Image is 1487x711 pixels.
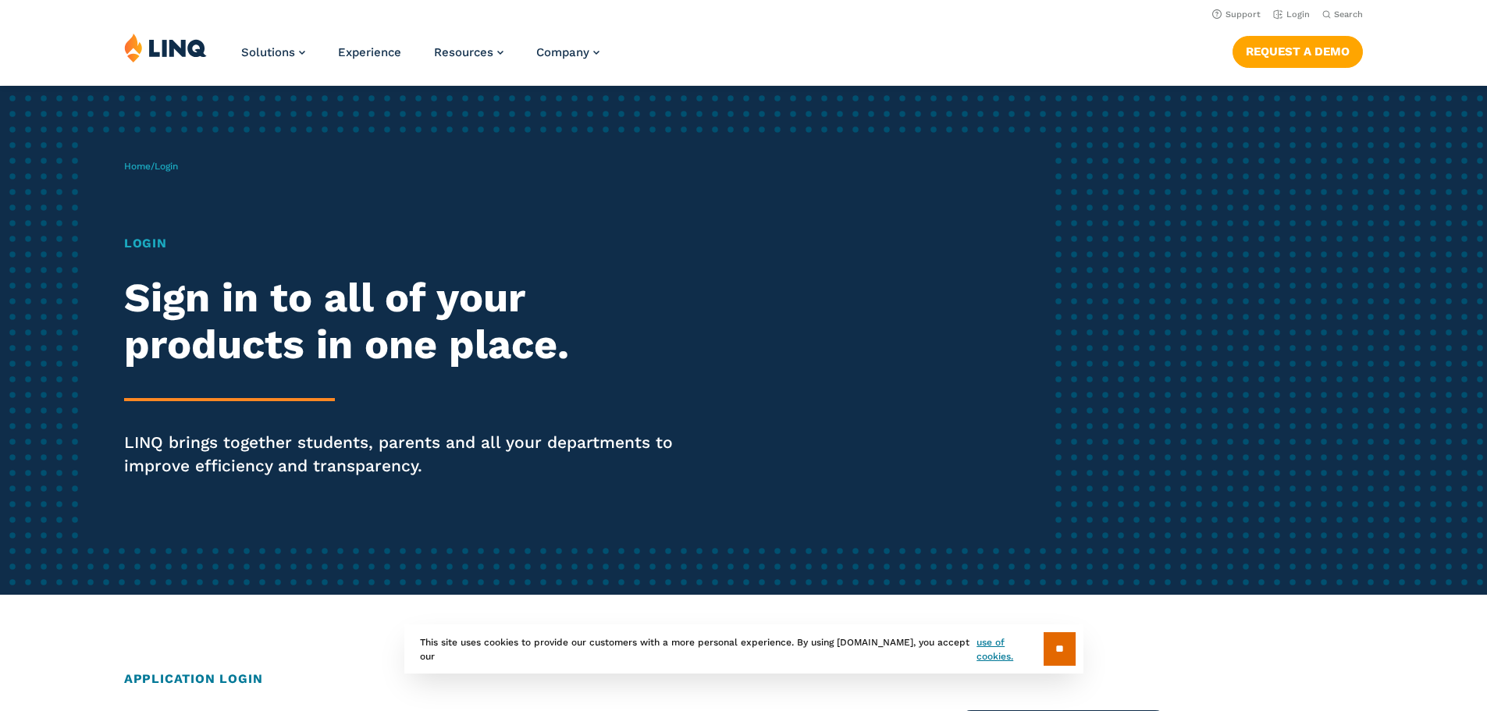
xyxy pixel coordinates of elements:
[1212,9,1261,20] a: Support
[1233,36,1363,67] a: Request a Demo
[124,275,697,368] h2: Sign in to all of your products in one place.
[1322,9,1363,20] button: Open Search Bar
[434,45,503,59] a: Resources
[241,45,305,59] a: Solutions
[124,33,207,62] img: LINQ | K‑12 Software
[124,161,178,172] span: /
[241,45,295,59] span: Solutions
[536,45,599,59] a: Company
[1334,9,1363,20] span: Search
[434,45,493,59] span: Resources
[124,161,151,172] a: Home
[124,431,697,478] p: LINQ brings together students, parents and all your departments to improve efficiency and transpa...
[1233,33,1363,67] nav: Button Navigation
[977,635,1043,663] a: use of cookies.
[338,45,401,59] a: Experience
[155,161,178,172] span: Login
[124,234,697,253] h1: Login
[536,45,589,59] span: Company
[404,624,1083,674] div: This site uses cookies to provide our customers with a more personal experience. By using [DOMAIN...
[1273,9,1310,20] a: Login
[241,33,599,84] nav: Primary Navigation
